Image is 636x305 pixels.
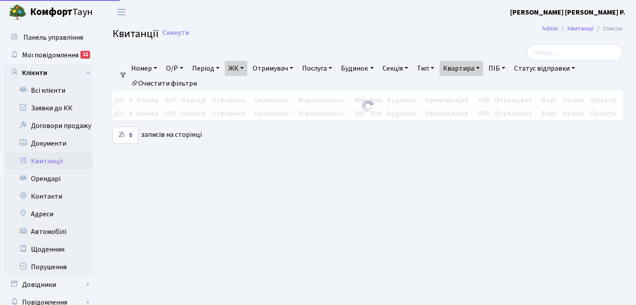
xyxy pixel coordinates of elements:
span: Мої повідомлення [22,50,79,60]
a: Заявки до КК [4,99,93,117]
a: Номер [128,61,161,76]
a: Договори продажу [4,117,93,135]
input: Пошук... [527,44,623,61]
a: Отримувач [249,61,297,76]
a: [PERSON_NAME] [PERSON_NAME] Р. [510,7,625,18]
img: Обробка... [361,99,375,113]
a: Будинок [337,61,377,76]
a: Квитанції [4,152,93,170]
a: Тип [413,61,438,76]
b: Комфорт [30,5,72,19]
a: Очистити фільтри [128,76,201,91]
a: ЖК [225,61,247,76]
span: Таун [30,5,93,20]
a: ПІБ [485,61,509,76]
a: Контакти [4,188,93,205]
a: Автомобілі [4,223,93,241]
a: Квитанції [568,24,594,33]
a: Документи [4,135,93,152]
a: Орендарі [4,170,93,188]
a: Порушення [4,258,93,276]
b: [PERSON_NAME] [PERSON_NAME] Р. [510,8,625,17]
a: Мої повідомлення12 [4,46,93,64]
a: Статус відправки [511,61,579,76]
img: logo.png [9,4,26,21]
span: Квитанції [113,26,159,41]
select: записів на сторінці [113,127,138,143]
span: Панель управління [23,33,83,42]
a: Секція [379,61,412,76]
a: Панель управління [4,29,93,46]
a: Клієнти [4,64,93,82]
nav: breadcrumb [529,19,636,38]
a: Скинути [163,29,189,37]
a: Період [189,61,223,76]
button: Переключити навігацію [110,5,132,19]
label: записів на сторінці [113,127,202,143]
div: 12 [80,51,90,59]
a: Адреси [4,205,93,223]
a: Довідники [4,276,93,294]
a: Admin [542,24,558,33]
a: Квартира [439,61,483,76]
a: Всі клієнти [4,82,93,99]
li: Список [594,24,623,34]
a: Послуга [299,61,336,76]
a: О/Р [163,61,187,76]
a: Щоденник [4,241,93,258]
